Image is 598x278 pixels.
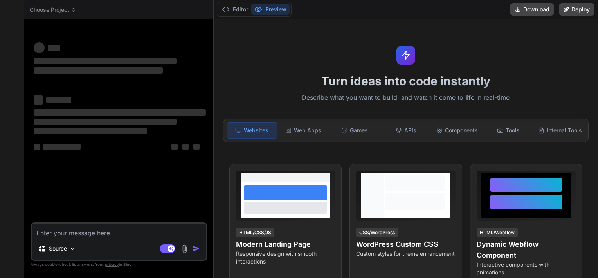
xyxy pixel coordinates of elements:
h4: Dynamic Webflow Component [477,239,576,261]
p: Interactive components with animations [477,261,576,276]
span: ‌ [34,58,177,64]
span: ‌ [34,144,40,150]
img: Pick Models [69,246,76,252]
p: Source [49,245,67,253]
p: Responsive design with smooth interactions [236,250,335,265]
div: Games [330,122,380,139]
button: Editor [219,4,251,15]
div: Components [432,122,482,139]
span: ‌ [34,95,43,105]
div: Web Apps [279,122,328,139]
span: Choose Project [30,6,76,14]
span: ‌ [34,67,163,74]
div: Websites [227,122,277,139]
h1: Turn ideas into code instantly [218,74,593,88]
img: attachment [180,244,189,253]
div: Tools [484,122,533,139]
img: icon [192,245,200,253]
h4: Modern Landing Page [236,239,335,250]
span: ‌ [193,144,200,150]
p: Custom styles for theme enhancement [356,250,455,258]
button: Preview [251,4,290,15]
span: ‌ [182,144,189,150]
div: Internal Tools [535,122,585,139]
span: ‌ [34,42,45,53]
span: ‌ [171,144,178,150]
div: HTML/Webflow [477,228,518,237]
p: Describe what you want to build, and watch it come to life in real-time [218,93,593,103]
span: ‌ [34,109,206,116]
span: ‌ [43,144,81,150]
h4: WordPress Custom CSS [356,239,455,250]
div: CSS/WordPress [356,228,398,237]
span: ‌ [48,45,60,51]
button: Deploy [559,3,594,16]
span: ‌ [46,97,71,103]
div: APIs [381,122,431,139]
p: Always double-check its answers. Your in Bind [31,261,207,268]
span: ‌ [34,128,147,134]
div: HTML/CSS/JS [236,228,274,237]
span: ‌ [34,119,177,125]
span: privacy [105,262,119,267]
button: Download [510,3,554,16]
